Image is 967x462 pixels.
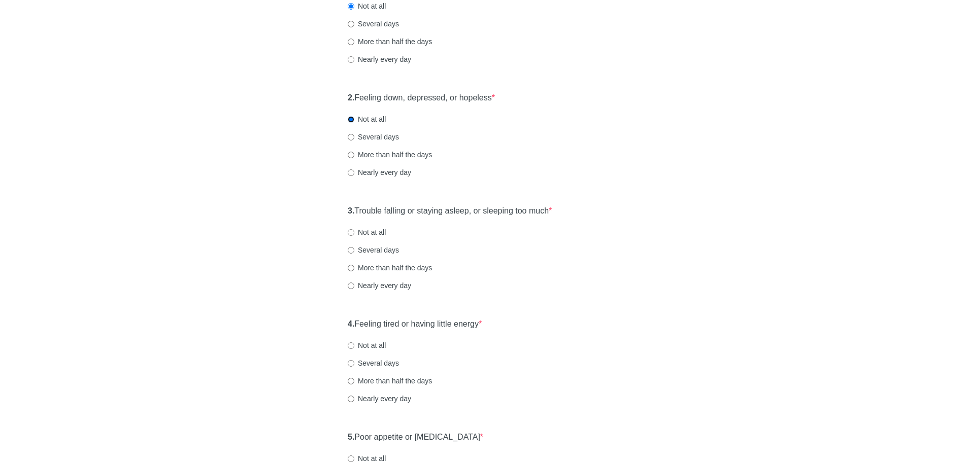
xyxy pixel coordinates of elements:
[348,116,354,123] input: Not at all
[348,263,432,273] label: More than half the days
[348,360,354,367] input: Several days
[348,378,354,384] input: More than half the days
[348,227,386,237] label: Not at all
[348,92,495,104] label: Feeling down, depressed, or hopeless
[348,433,354,441] strong: 5.
[348,39,354,45] input: More than half the days
[348,1,386,11] label: Not at all
[348,150,432,160] label: More than half the days
[348,54,411,64] label: Nearly every day
[348,247,354,254] input: Several days
[348,206,354,215] strong: 3.
[348,396,354,402] input: Nearly every day
[348,3,354,10] input: Not at all
[348,37,432,47] label: More than half the days
[348,56,354,63] input: Nearly every day
[348,152,354,158] input: More than half the days
[348,394,411,404] label: Nearly every day
[348,19,399,29] label: Several days
[348,280,411,291] label: Nearly every day
[348,205,552,217] label: Trouble falling or staying asleep, or sleeping too much
[348,376,432,386] label: More than half the days
[348,455,354,462] input: Not at all
[348,318,482,330] label: Feeling tired or having little energy
[348,134,354,140] input: Several days
[348,169,354,176] input: Nearly every day
[348,432,483,443] label: Poor appetite or [MEDICAL_DATA]
[348,132,399,142] label: Several days
[348,229,354,236] input: Not at all
[348,167,411,177] label: Nearly every day
[348,21,354,27] input: Several days
[348,319,354,328] strong: 4.
[348,114,386,124] label: Not at all
[348,245,399,255] label: Several days
[348,93,354,102] strong: 2.
[348,358,399,368] label: Several days
[348,282,354,289] input: Nearly every day
[348,340,386,350] label: Not at all
[348,342,354,349] input: Not at all
[348,265,354,271] input: More than half the days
